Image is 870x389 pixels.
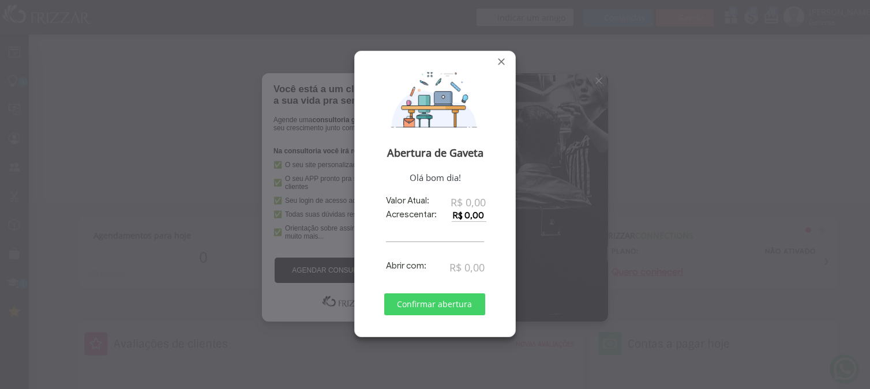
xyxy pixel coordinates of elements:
[452,209,486,222] input: 0.0
[386,209,437,220] label: Acrescentar:
[386,260,426,271] label: Abrir com:
[363,70,507,128] img: Abrir Gaveta
[451,195,486,209] span: R$ 0,00
[496,56,507,67] a: Fechar
[363,172,507,183] span: Olá bom dia!
[386,195,429,206] label: Valor Atual:
[449,260,485,274] span: R$ 0,00
[384,293,485,315] button: Confirmar abertura
[392,296,477,313] span: Confirmar abertura
[363,146,507,160] span: Abertura de Gaveta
